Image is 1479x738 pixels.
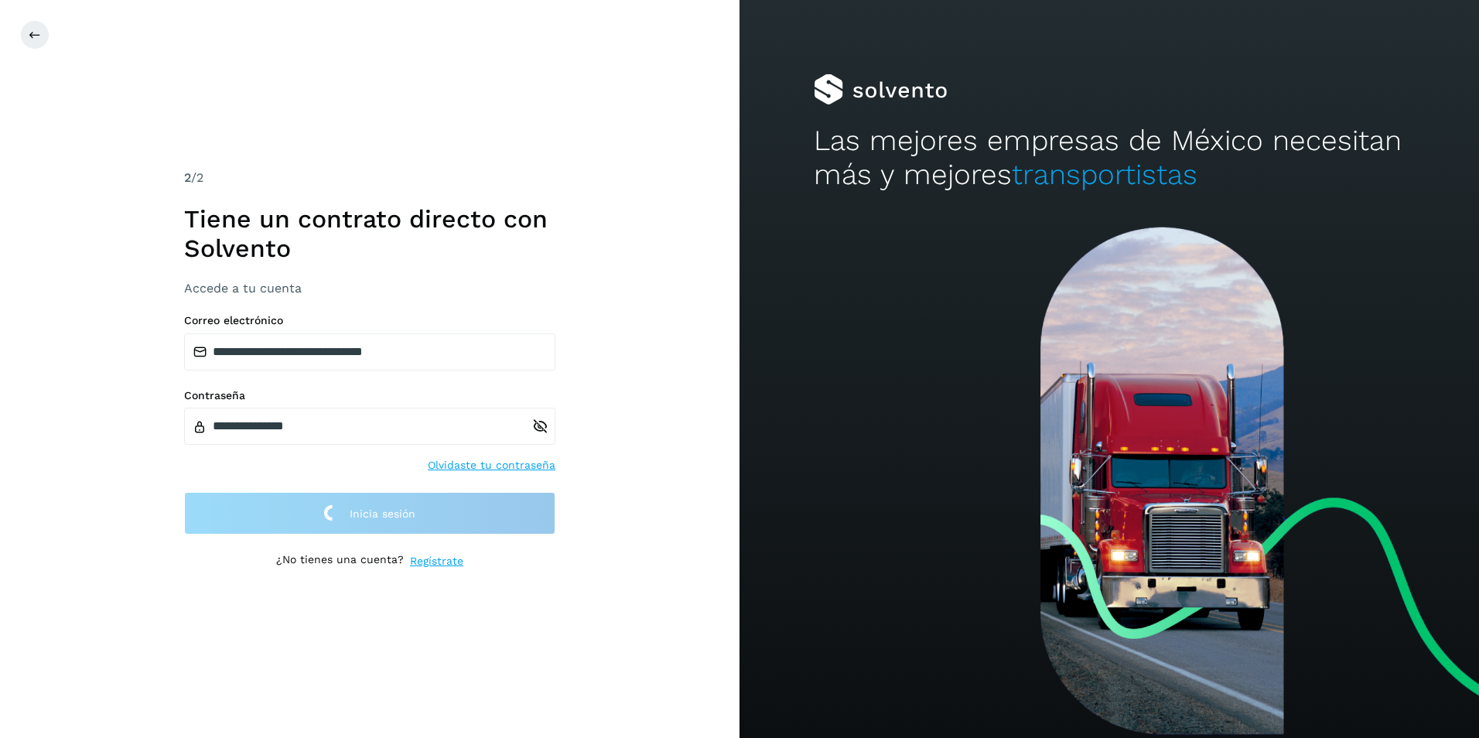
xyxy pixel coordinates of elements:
a: Olvidaste tu contraseña [428,457,555,473]
label: Contraseña [184,389,555,402]
span: transportistas [1012,158,1197,191]
button: Inicia sesión [184,492,555,535]
h2: Las mejores empresas de México necesitan más y mejores [814,124,1406,193]
p: ¿No tienes una cuenta? [276,553,404,569]
div: /2 [184,169,555,187]
h1: Tiene un contrato directo con Solvento [184,204,555,264]
span: 2 [184,170,191,185]
h3: Accede a tu cuenta [184,281,555,296]
a: Regístrate [410,553,463,569]
span: Inicia sesión [350,508,415,519]
label: Correo electrónico [184,314,555,327]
